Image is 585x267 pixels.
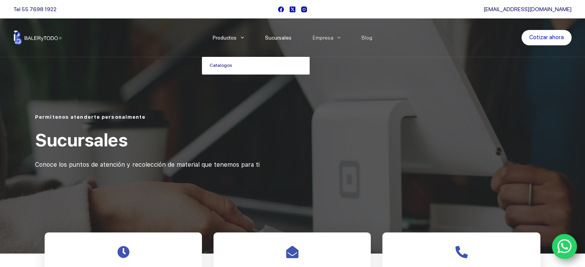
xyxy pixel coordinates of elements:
[301,7,307,12] a: Instagram
[13,30,62,45] img: Balerytodo
[13,6,57,12] span: Tel.
[522,30,572,45] a: Cotizar ahora
[35,161,260,168] span: Conoce los puntos de atención y recolección de material que tenemos para ti
[483,6,572,12] a: [EMAIL_ADDRESS][DOMAIN_NAME]
[202,57,310,75] a: Catalogos
[35,114,145,120] span: Permítenos atenderte personalmente
[22,6,57,12] a: 55 7698 1922
[202,18,383,57] nav: Menu Principal
[552,234,577,259] a: WhatsApp
[290,7,295,12] a: X (Twitter)
[35,129,127,151] span: Sucursales
[278,7,284,12] a: Facebook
